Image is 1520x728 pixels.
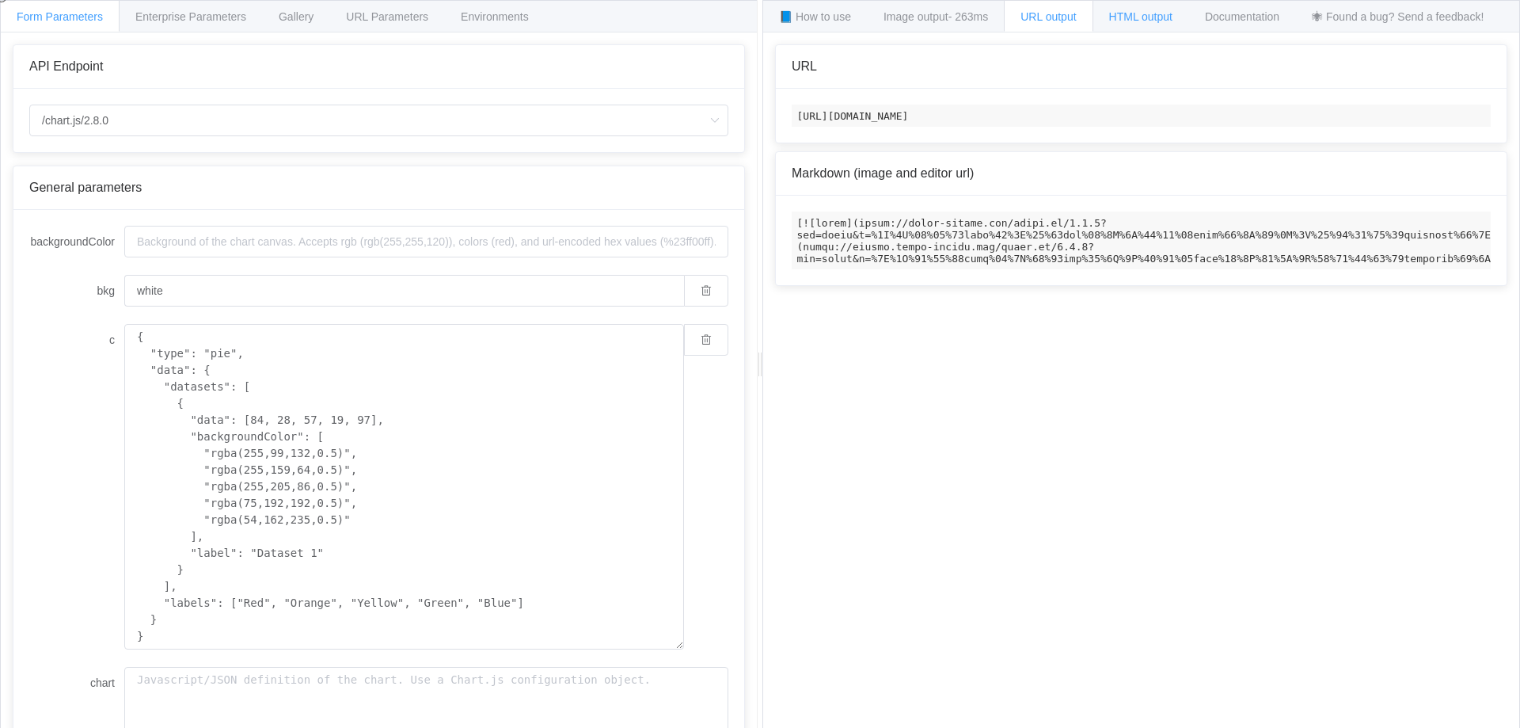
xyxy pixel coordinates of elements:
[29,324,124,356] label: c
[279,10,313,23] span: Gallery
[1109,10,1172,23] span: HTML output
[124,275,684,307] input: Background of the chart canvas. Accepts rgb (rgb(255,255,120)), colors (red), and url-encoded hex...
[792,166,974,180] span: Markdown (image and editor url)
[1020,10,1076,23] span: URL output
[1205,10,1279,23] span: Documentation
[17,10,103,23] span: Form Parameters
[792,105,1491,127] code: [URL][DOMAIN_NAME]
[29,275,124,307] label: bkg
[29,59,103,73] span: API Endpoint
[948,10,989,23] span: - 263ms
[124,226,728,257] input: Background of the chart canvas. Accepts rgb (rgb(255,255,120)), colors (red), and url-encoded hex...
[29,181,142,194] span: General parameters
[792,59,817,73] span: URL
[461,10,529,23] span: Environments
[346,10,428,23] span: URL Parameters
[135,10,246,23] span: Enterprise Parameters
[883,10,988,23] span: Image output
[29,226,124,257] label: backgroundColor
[792,212,1491,269] code: [![lorem](ipsum://dolor-sitame.con/adipi.el/1.1.5?sed=doeiu&t=%1I%4U%08%05%73labo%42%3E%25%63dol%...
[779,10,851,23] span: 📘 How to use
[29,667,124,699] label: chart
[29,105,728,136] input: Select
[1312,10,1484,23] span: 🕷 Found a bug? Send a feedback!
